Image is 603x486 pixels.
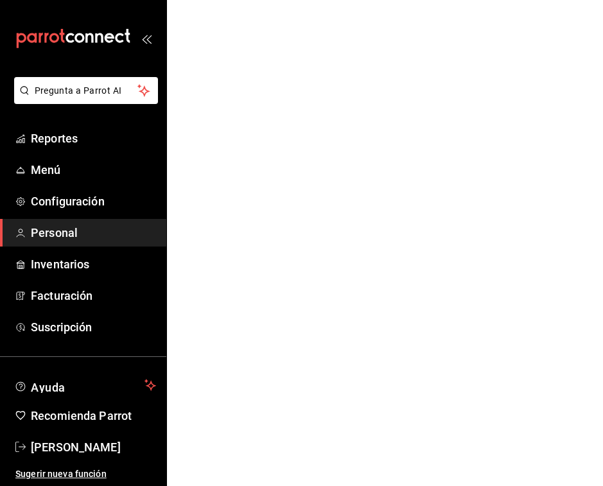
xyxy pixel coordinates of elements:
span: Recomienda Parrot [31,407,156,424]
span: Sugerir nueva función [15,467,156,481]
span: Reportes [31,130,156,147]
a: Pregunta a Parrot AI [9,93,158,107]
span: Personal [31,224,156,241]
span: Inventarios [31,256,156,273]
span: Pregunta a Parrot AI [35,84,138,98]
span: Facturación [31,287,156,304]
span: Suscripción [31,318,156,336]
button: Pregunta a Parrot AI [14,77,158,104]
span: Configuración [31,193,156,210]
span: Ayuda [31,378,139,393]
span: [PERSON_NAME] [31,438,156,456]
span: Menú [31,161,156,178]
button: open_drawer_menu [141,33,152,44]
